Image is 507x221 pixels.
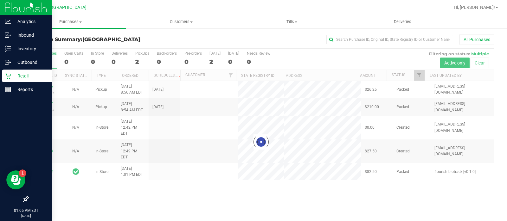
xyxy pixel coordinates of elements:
[15,19,126,25] span: Purchases
[11,45,49,52] p: Inventory
[11,18,49,25] p: Analytics
[237,19,347,25] span: Tills
[82,36,140,42] span: [GEOGRAPHIC_DATA]
[5,73,11,79] inline-svg: Retail
[11,72,49,80] p: Retail
[454,5,495,10] span: Hi, [PERSON_NAME]!
[6,170,25,189] iframe: Resource center
[5,18,11,25] inline-svg: Analytics
[5,32,11,38] inline-svg: Inbound
[5,59,11,65] inline-svg: Outbound
[236,15,347,28] a: Tills
[347,15,458,28] a: Deliveries
[11,86,49,93] p: Reports
[5,46,11,52] inline-svg: Inventory
[19,169,26,177] iframe: Resource center unread badge
[126,19,236,25] span: Customers
[11,58,49,66] p: Outbound
[15,15,126,28] a: Purchases
[11,31,49,39] p: Inbound
[3,213,49,218] p: [DATE]
[43,5,87,10] span: [GEOGRAPHIC_DATA]
[326,35,453,44] input: Search Purchase ID, Original ID, State Registry ID or Customer Name...
[3,208,49,213] p: 01:05 PM EDT
[126,15,236,28] a: Customers
[28,37,183,42] h3: Purchase Summary:
[385,19,420,25] span: Deliveries
[5,86,11,93] inline-svg: Reports
[459,34,494,45] button: All Purchases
